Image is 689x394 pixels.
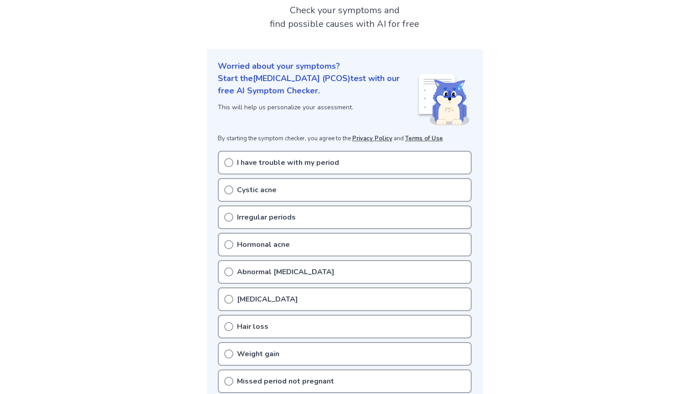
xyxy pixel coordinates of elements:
[405,134,443,143] a: Terms of Use
[237,212,296,223] p: Irregular periods
[237,157,339,168] p: I have trouble with my period
[237,348,279,359] p: Weight gain
[218,60,472,72] p: Worried about your symptoms?
[237,321,268,332] p: Hair loss
[417,74,470,125] img: Shiba
[237,294,298,305] p: [MEDICAL_DATA]
[207,4,483,31] h2: Check your symptoms and find possible causes with AI for free
[218,102,417,112] p: This will help us personalize your assessment.
[218,134,472,143] p: By starting the symptom checker, you agree to the and
[237,184,277,195] p: Cystic acne
[237,266,334,277] p: Abnormal [MEDICAL_DATA]
[352,134,392,143] a: Privacy Policy
[218,72,417,97] p: Start the [MEDICAL_DATA] (PCOS) test with our free AI Symptom Checker.
[237,239,290,250] p: Hormonal acne
[237,376,334,387] p: Missed period not pregnant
